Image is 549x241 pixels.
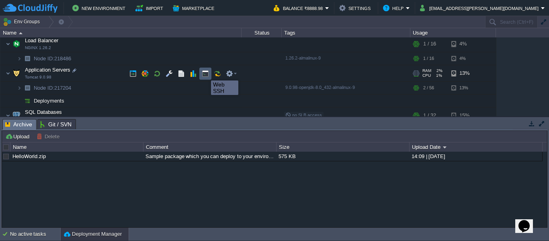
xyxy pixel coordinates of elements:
div: 13% [451,66,477,82]
button: [EMAIL_ADDRESS][PERSON_NAME][DOMAIN_NAME] [420,3,541,13]
button: Settings [339,3,373,13]
div: Name [1,28,241,37]
div: 13% [451,82,477,95]
img: AMDAwAAAACH5BAEAAAAALAAAAAABAAEAAAICRAEAOw== [17,95,22,107]
img: AMDAwAAAACH5BAEAAAAALAAAAAABAAEAAAICRAEAOw== [11,66,22,82]
div: Tags [282,28,410,37]
span: 9.0.98-openjdk-8.0_432-almalinux-9 [285,85,355,90]
img: AMDAwAAAACH5BAEAAAAALAAAAAABAAEAAAICRAEAOw== [6,66,10,82]
img: AMDAwAAAACH5BAEAAAAALAAAAAABAAEAAAICRAEAOw== [22,82,33,95]
a: Node ID:218486 [33,56,72,62]
img: AMDAwAAAACH5BAEAAAAALAAAAAABAAEAAAICRAEAOw== [6,108,10,124]
span: Node ID: [34,56,54,62]
span: CPU [422,74,431,78]
span: Application Servers [24,67,72,74]
div: 1 / 16 [423,36,436,52]
a: Deployments [33,98,66,105]
div: 575 KB [277,152,409,161]
span: Archive [5,119,32,130]
div: 1 / 32 [423,108,436,124]
span: RAM [422,69,431,74]
span: Git / SVN [40,119,72,129]
div: Comment [144,142,276,152]
img: AMDAwAAAACH5BAEAAAAALAAAAAABAAEAAAICRAEAOw== [17,53,22,65]
button: Delete [37,133,62,140]
img: AMDAwAAAACH5BAEAAAAALAAAAAABAAEAAAICRAEAOw== [19,32,23,34]
button: Help [383,3,406,13]
img: AMDAwAAAACH5BAEAAAAALAAAAAABAAEAAAICRAEAOw== [22,53,33,65]
img: AMDAwAAAACH5BAEAAAAALAAAAAABAAEAAAICRAEAOw== [11,108,22,124]
button: New Environment [72,3,128,13]
button: Env Groups [3,16,43,27]
span: Node ID: [34,85,54,91]
div: Usage [411,28,496,37]
div: Upload Date [410,142,542,152]
button: Balance ₹8888.98 [274,3,325,13]
img: AMDAwAAAACH5BAEAAAAALAAAAAABAAEAAAICRAEAOw== [6,36,10,52]
span: 217204 [33,85,72,92]
div: Sample package which you can deploy to your environment. Feel free to delete and upload a package... [143,152,276,161]
span: Tomcat 9.0.98 [25,75,51,80]
span: no SLB access [285,113,322,118]
span: 2% [434,69,442,74]
span: 1.26.2-almalinux-9 [285,56,321,61]
img: CloudJiffy [3,3,57,13]
iframe: chat widget [515,209,541,233]
button: Marketplace [173,3,217,13]
div: Size [277,142,409,152]
div: 1 / 16 [423,53,434,65]
div: Status [242,28,281,37]
img: AMDAwAAAACH5BAEAAAAALAAAAAABAAEAAAICRAEAOw== [22,95,33,107]
div: Name [11,142,143,152]
div: 15% [451,108,477,124]
span: 1% [434,74,442,78]
div: Web SSH [213,81,236,94]
a: SQL Databases [24,109,63,115]
div: 4% [451,53,477,65]
button: Upload [5,133,32,140]
span: SQL Databases [24,109,63,116]
div: No active tasks [10,228,60,241]
div: 4% [451,36,477,52]
img: AMDAwAAAACH5BAEAAAAALAAAAAABAAEAAAICRAEAOw== [17,82,22,95]
button: Import [135,3,166,13]
img: AMDAwAAAACH5BAEAAAAALAAAAAABAAEAAAICRAEAOw== [11,36,22,52]
div: 2 / 56 [423,82,434,95]
div: 14:09 | [DATE] [410,152,542,161]
a: HelloWorld.zip [12,153,46,159]
span: NGINX 1.26.2 [25,46,51,51]
span: Load Balancer [24,37,59,44]
a: Application ServersTomcat 9.0.98 [24,67,72,73]
span: 218486 [33,56,72,62]
a: Node ID:217204 [33,85,72,92]
a: Load BalancerNGINX 1.26.2 [24,38,59,44]
button: Deployment Manager [64,230,122,238]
